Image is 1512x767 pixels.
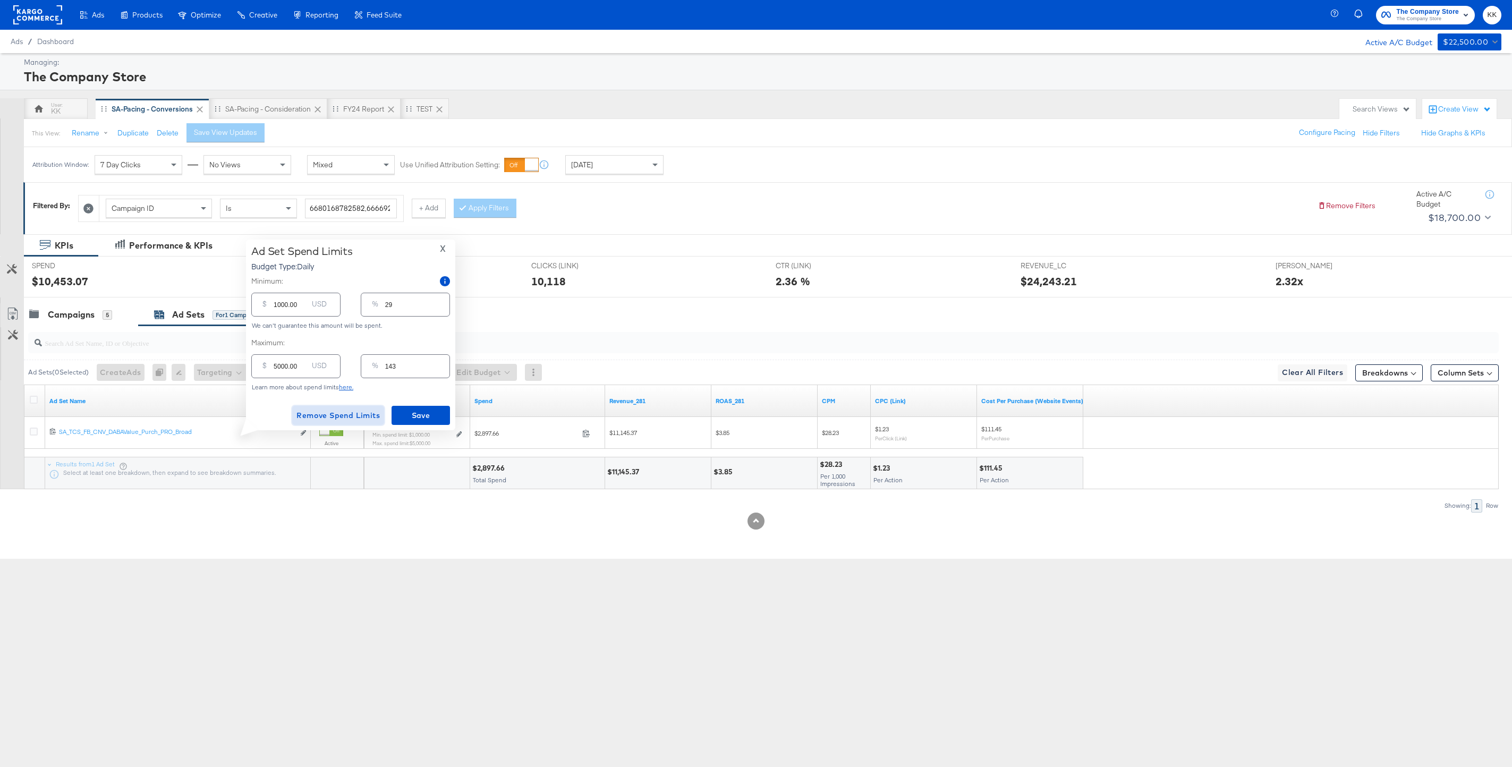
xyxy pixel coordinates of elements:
[292,406,384,425] button: Remove Spend Limits
[406,106,412,112] div: Drag to reorder tab
[48,309,95,321] div: Campaigns
[1483,6,1501,24] button: KK
[251,245,353,258] div: Ad Set Spend Limits
[11,37,23,46] span: Ads
[875,397,973,405] a: The average cost for each link click you've received from your ad.
[101,106,107,112] div: Drag to reorder tab
[1424,209,1493,226] button: $18,700.00
[473,476,506,484] span: Total Spend
[33,201,70,211] div: Filtered By:
[1396,15,1459,23] span: The Company Store
[1396,6,1459,18] span: The Company Store
[776,274,810,289] div: 2.36 %
[308,297,331,316] div: USD
[251,338,450,348] label: Maximum:
[1353,104,1411,114] div: Search Views
[980,476,1009,484] span: Per Action
[308,359,331,378] div: USD
[981,435,1009,441] sub: Per Purchase
[258,359,271,378] div: $
[875,435,907,441] sub: Per Click (Link)
[1421,128,1485,138] button: Hide Graphs & KPIs
[32,261,112,271] span: SPEND
[129,240,213,252] div: Performance & KPIs
[1376,6,1475,24] button: The Company StoreThe Company Store
[1355,364,1423,381] button: Breakdowns
[1282,366,1343,379] span: Clear All Filters
[28,368,89,377] div: Ad Sets ( 0 Selected)
[1443,36,1488,49] div: $22,500.00
[609,429,637,437] span: $11,145.37
[716,397,813,405] a: ROAS_281
[249,11,277,19] span: Creative
[51,106,61,116] div: KK
[1431,364,1499,381] button: Column Sets
[436,245,450,253] button: X
[1438,104,1491,115] div: Create View
[474,397,601,405] a: The total amount spent to date.
[713,467,736,477] div: $3.85
[981,425,1001,433] span: $111.45
[607,467,642,477] div: $11,145.37
[251,261,353,271] p: Budget Type: Daily
[64,124,120,143] button: Rename
[400,160,500,170] label: Use Unified Attribution Setting:
[1278,364,1347,381] button: Clear All Filters
[820,459,845,470] div: $28.23
[609,397,707,405] a: Revenue_281
[152,364,172,381] div: 0
[417,104,432,114] div: TEST
[305,11,338,19] span: Reporting
[37,37,74,46] a: Dashboard
[979,463,1006,473] div: $111.45
[112,104,193,114] div: SA-Pacing - Conversions
[251,383,450,391] div: Learn more about spend limits
[531,274,566,289] div: 10,118
[412,199,446,218] button: + Add
[251,322,450,329] div: We can't guarantee this amount will be spent.
[1444,502,1471,509] div: Showing:
[440,241,446,256] span: X
[117,128,149,138] button: Duplicate
[333,106,338,112] div: Drag to reorder tab
[1276,261,1355,271] span: [PERSON_NAME]
[820,472,855,488] span: Per 1,000 Impressions
[32,161,89,168] div: Attribution Window:
[372,440,430,446] sub: Max. spend limit : $5,000.00
[873,476,903,484] span: Per Action
[209,160,241,169] span: No Views
[132,11,163,19] span: Products
[157,128,179,138] button: Delete
[251,276,283,286] label: Minimum:
[42,328,1360,349] input: Search Ad Set Name, ID or Objective
[100,160,141,169] span: 7 Day Clicks
[367,11,402,19] span: Feed Suite
[24,57,1499,67] div: Managing:
[305,199,397,218] input: Enter a search term
[296,409,380,422] span: Remove Spend Limits
[1276,274,1303,289] div: 2.32x
[59,428,294,436] div: SA_TCS_FB_CNV_DABAValue_Purch_PRO_Broad
[59,428,294,439] a: SA_TCS_FB_CNV_DABAValue_Purch_PRO_Broad
[776,261,855,271] span: CTR (LINK)
[1292,123,1363,142] button: Configure Pacing
[23,37,37,46] span: /
[392,406,450,425] button: Save
[92,11,104,19] span: Ads
[1363,128,1400,138] button: Hide Filters
[225,104,311,114] div: SA-Pacing - Consideration
[215,106,220,112] div: Drag to reorder tab
[368,297,383,316] div: %
[339,383,353,391] a: here.
[1471,499,1482,513] div: 1
[822,429,839,437] span: $28.23
[368,359,383,378] div: %
[343,104,384,114] div: FY24 Report
[1485,502,1499,509] div: Row
[112,203,154,213] span: Campaign ID
[981,397,1083,405] a: The average cost for each purchase tracked by your Custom Audience pixel on your website after pe...
[1438,33,1501,50] button: $22,500.00
[191,11,221,19] span: Optimize
[313,160,333,169] span: Mixed
[1416,189,1475,209] div: Active A/C Budget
